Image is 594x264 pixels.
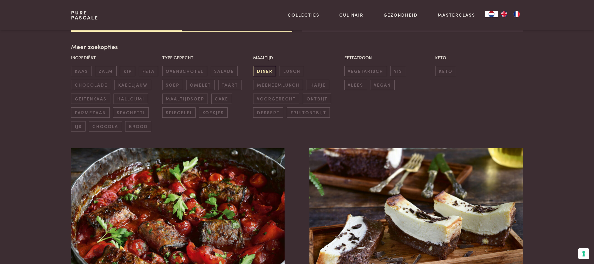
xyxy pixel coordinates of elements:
[199,107,228,118] span: koekjes
[162,107,196,118] span: spiegelei
[253,80,303,90] span: meeneemlunch
[162,54,250,61] p: Type gerecht
[114,80,151,90] span: kabeljauw
[120,66,135,76] span: kip
[211,94,232,104] span: cake
[303,94,331,104] span: ontbijt
[344,66,387,76] span: vegetarisch
[162,94,208,104] span: maaltijdsoep
[71,54,159,61] p: Ingrediënt
[438,12,475,18] a: Masterclass
[71,121,85,132] span: ijs
[344,80,367,90] span: vlees
[578,248,589,259] button: Uw voorkeuren voor toestemming voor trackingtechnologieën
[390,66,406,76] span: vis
[435,54,523,61] p: Keto
[339,12,364,18] a: Culinair
[114,94,148,104] span: halloumi
[71,94,110,104] span: geitenkaas
[218,80,242,90] span: taart
[344,54,432,61] p: Eetpatroon
[280,66,304,76] span: lunch
[211,66,238,76] span: salade
[139,66,158,76] span: feta
[498,11,510,17] a: EN
[162,66,207,76] span: ovenschotel
[113,107,148,118] span: spaghetti
[162,80,183,90] span: soep
[510,11,523,17] a: FR
[384,12,418,18] a: Gezondheid
[253,54,341,61] p: Maaltijd
[485,11,498,17] a: NL
[307,80,329,90] span: hapje
[435,66,456,76] span: keto
[485,11,498,17] div: Language
[71,66,92,76] span: kaas
[186,80,215,90] span: omelet
[253,94,299,104] span: voorgerecht
[287,107,330,118] span: fruitontbijt
[95,66,116,76] span: zalm
[485,11,523,17] aside: Language selected: Nederlands
[253,66,276,76] span: diner
[498,11,523,17] ul: Language list
[370,80,394,90] span: vegan
[125,121,151,132] span: brood
[89,121,122,132] span: chocola
[288,12,319,18] a: Collecties
[71,80,111,90] span: chocolade
[71,107,109,118] span: parmezaan
[253,107,283,118] span: dessert
[71,10,98,20] a: PurePascale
